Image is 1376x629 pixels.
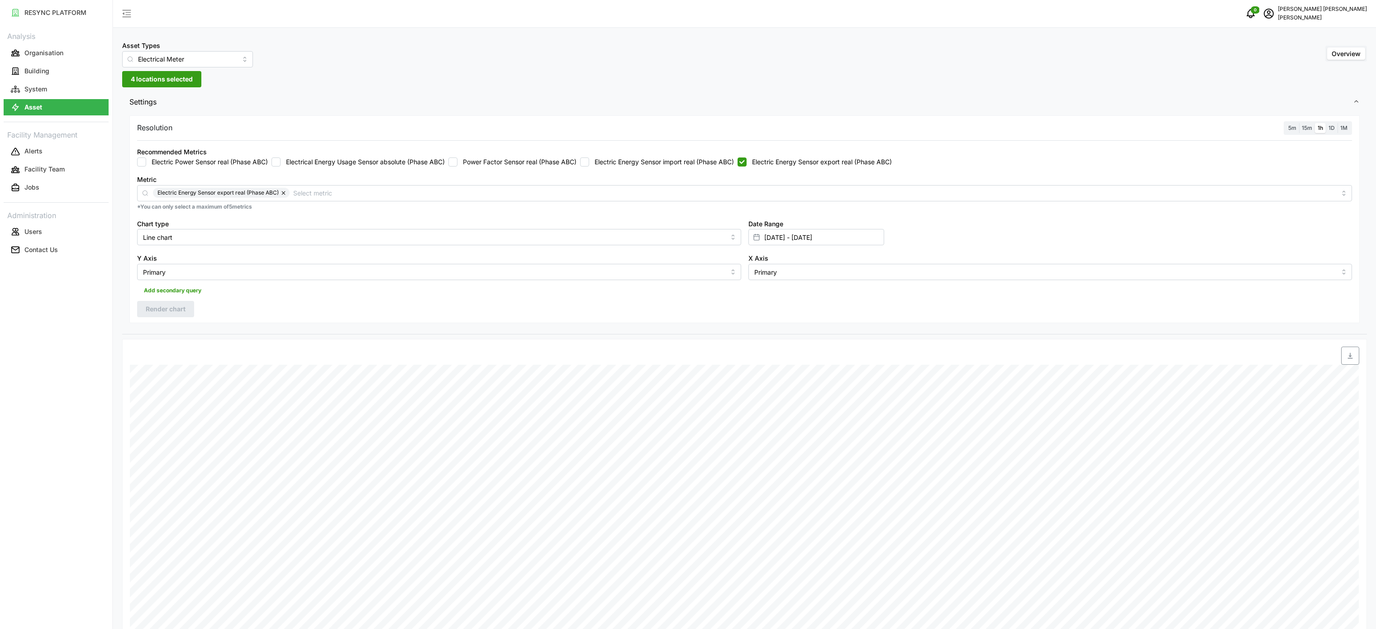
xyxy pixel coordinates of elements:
a: Facility Team [4,161,109,179]
label: Power Factor Sensor real (Phase ABC) [457,157,576,167]
p: Analysis [4,29,109,42]
a: Jobs [4,179,109,197]
button: System [4,81,109,97]
span: Overview [1332,50,1361,57]
div: Recommended Metrics [137,147,207,157]
button: Users [4,224,109,240]
p: Users [24,227,42,236]
span: 1M [1340,124,1347,131]
button: Contact Us [4,242,109,258]
button: notifications [1242,5,1260,23]
div: Settings [122,113,1367,334]
p: Jobs [24,183,39,192]
button: Alerts [4,143,109,160]
span: Settings [129,91,1353,113]
span: 5m [1288,124,1296,131]
label: Asset Types [122,41,160,51]
button: Settings [122,91,1367,113]
p: Asset [24,103,42,112]
a: Contact Us [4,241,109,259]
p: Alerts [24,147,43,156]
input: Select chart type [137,229,741,245]
input: Select metric [293,188,1336,198]
input: Select date range [748,229,884,245]
p: Building [24,67,49,76]
a: System [4,80,109,98]
label: Y Axis [137,253,157,263]
label: Electrical Energy Usage Sensor absolute (Phase ABC) [281,157,445,167]
span: 1h [1318,124,1323,131]
label: Date Range [748,219,783,229]
span: Add secondary query [144,284,201,297]
button: Organisation [4,45,109,61]
button: Jobs [4,180,109,196]
label: Metric [137,175,157,185]
label: Electric Power Sensor real (Phase ABC) [146,157,268,167]
input: Select X axis [748,264,1352,280]
a: Users [4,223,109,241]
button: schedule [1260,5,1278,23]
label: X Axis [748,253,768,263]
a: Organisation [4,44,109,62]
p: System [24,85,47,94]
label: Electric Energy Sensor export real (Phase ABC) [747,157,892,167]
label: Electric Energy Sensor import real (Phase ABC) [589,157,734,167]
button: Facility Team [4,162,109,178]
p: Administration [4,208,109,221]
p: Facility Team [24,165,65,174]
span: Render chart [146,301,186,317]
p: Resolution [137,122,172,133]
p: *You can only select a maximum of 5 metrics [137,203,1352,211]
a: Building [4,62,109,80]
button: Asset [4,99,109,115]
p: Facility Management [4,128,109,141]
button: Add secondary query [137,284,208,297]
button: Building [4,63,109,79]
a: Alerts [4,143,109,161]
p: [PERSON_NAME] [PERSON_NAME] [1278,5,1367,14]
span: 0 [1254,7,1257,13]
p: Contact Us [24,245,58,254]
span: Electric Energy Sensor export real (Phase ABC) [157,188,279,198]
button: Render chart [137,301,194,317]
p: Organisation [24,48,63,57]
button: RESYNC PLATFORM [4,5,109,21]
button: 4 locations selected [122,71,201,87]
p: [PERSON_NAME] [1278,14,1367,22]
label: Chart type [137,219,169,229]
input: Select Y axis [137,264,741,280]
span: 1D [1328,124,1335,131]
span: 15m [1302,124,1312,131]
span: 4 locations selected [131,71,193,87]
a: Asset [4,98,109,116]
p: RESYNC PLATFORM [24,8,86,17]
a: RESYNC PLATFORM [4,4,109,22]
